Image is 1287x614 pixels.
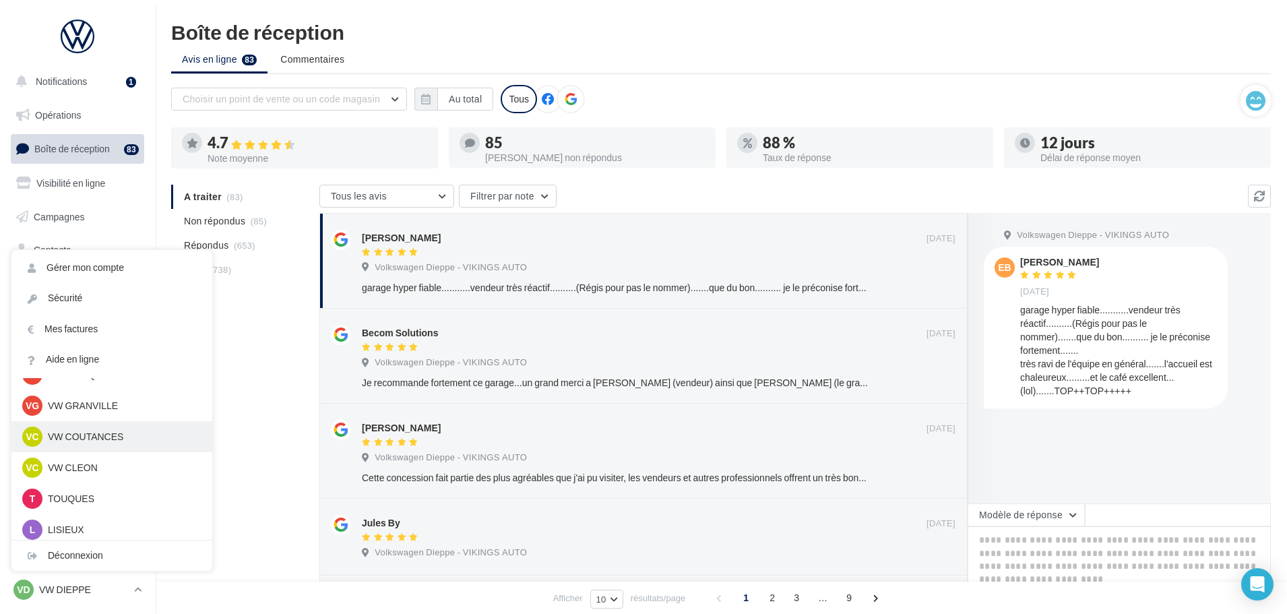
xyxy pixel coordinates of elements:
[48,492,196,505] p: TOUQUES
[485,153,705,162] div: [PERSON_NAME] non répondus
[331,190,387,202] span: Tous les avis
[8,67,142,96] button: Notifications 1
[11,577,144,603] a: VD VW DIEPPE
[8,270,147,298] a: Médiathèque
[1020,257,1099,267] div: [PERSON_NAME]
[124,144,139,155] div: 83
[30,492,36,505] span: T
[485,135,705,150] div: 85
[414,88,493,111] button: Au total
[8,101,147,129] a: Opérations
[34,210,85,222] span: Campagnes
[36,75,87,87] span: Notifications
[208,154,427,163] div: Note moyenne
[375,547,527,559] span: Volkswagen Dieppe - VIKINGS AUTO
[34,143,110,154] span: Boîte de réception
[8,134,147,163] a: Boîte de réception83
[48,399,196,412] p: VW GRANVILLE
[927,518,955,530] span: [DATE]
[208,135,427,151] div: 4.7
[251,216,267,226] span: (85)
[171,88,407,111] button: Choisir un point de vente ou un code magasin
[375,357,527,369] span: Volkswagen Dieppe - VIKINGS AUTO
[11,541,212,571] div: Déconnexion
[184,239,229,252] span: Répondus
[48,430,196,443] p: VW COUTANCES
[1020,303,1217,398] div: garage hyper fiable...........vendeur très réactif..........(Régis pour pas le nommer).......que ...
[26,430,38,443] span: VC
[362,231,441,245] div: [PERSON_NAME]
[459,185,557,208] button: Filtrer par note
[362,516,400,530] div: Jules By
[35,109,81,121] span: Opérations
[184,214,245,228] span: Non répondus
[1040,153,1260,162] div: Délai de réponse moyen
[11,314,212,344] a: Mes factures
[927,233,955,245] span: [DATE]
[11,283,212,313] a: Sécurité
[171,22,1271,42] div: Boîte de réception
[1017,229,1169,241] span: Volkswagen Dieppe - VIKINGS AUTO
[183,93,380,104] span: Choisir un point de vente ou un code magasin
[36,177,105,189] span: Visibilité en ligne
[34,244,71,255] span: Contacts
[631,592,686,605] span: résultats/page
[501,85,537,113] div: Tous
[786,587,807,609] span: 3
[8,336,147,376] a: PLV et print personnalisable
[11,253,212,283] a: Gérer mon compte
[375,452,527,464] span: Volkswagen Dieppe - VIKINGS AUTO
[30,523,36,536] span: L
[763,135,982,150] div: 88 %
[8,303,147,332] a: Calendrier
[763,153,982,162] div: Taux de réponse
[596,594,606,605] span: 10
[1040,135,1260,150] div: 12 jours
[362,281,868,295] div: garage hyper fiable...........vendeur très réactif..........(Régis pour pas le nommer).......que ...
[590,590,623,609] button: 10
[1020,286,1049,298] span: [DATE]
[375,262,527,274] span: Volkswagen Dieppe - VIKINGS AUTO
[210,264,231,275] span: (738)
[998,261,1011,274] span: EB
[362,326,438,340] div: Becom Solutions
[362,471,868,485] div: Cette concession fait partie des plus agréables que j'ai pu visiter, les vendeurs et autres profe...
[319,185,454,208] button: Tous les avis
[362,376,868,390] div: Je recommande fortement ce garage...un grand merci a [PERSON_NAME] (vendeur) ainsi que [PERSON_NA...
[812,587,834,609] span: ...
[838,587,860,609] span: 9
[437,88,493,111] button: Au total
[48,461,196,474] p: VW CLEON
[17,583,30,596] span: VD
[8,381,147,421] a: Campagnes DataOnDemand
[26,461,38,474] span: VC
[8,169,147,197] a: Visibilité en ligne
[968,503,1085,526] button: Modèle de réponse
[8,203,147,231] a: Campagnes
[26,399,39,412] span: VG
[735,587,757,609] span: 1
[8,236,147,264] a: Contacts
[553,592,583,605] span: Afficher
[48,523,196,536] p: LISIEUX
[761,587,783,609] span: 2
[39,583,129,596] p: VW DIEPPE
[11,344,212,375] a: Aide en ligne
[362,421,441,435] div: [PERSON_NAME]
[280,53,344,66] span: Commentaires
[126,77,136,88] div: 1
[927,328,955,340] span: [DATE]
[234,240,255,251] span: (653)
[1241,568,1274,601] div: Open Intercom Messenger
[927,423,955,435] span: [DATE]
